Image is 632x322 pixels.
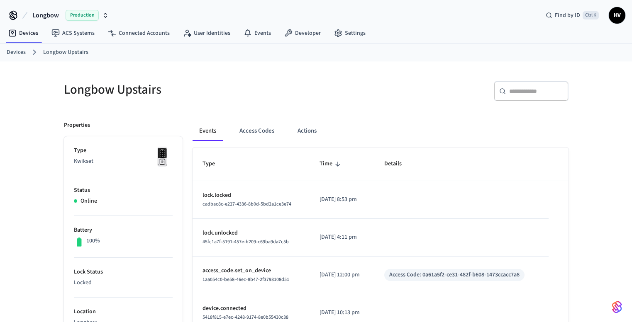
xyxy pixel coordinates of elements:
span: Find by ID [555,11,580,19]
button: Actions [291,121,323,141]
p: [DATE] 12:00 pm [320,271,364,279]
span: Time [320,157,343,170]
a: Devices [2,26,45,41]
span: Production [66,10,99,21]
div: Access Code: 0a61a5f2-ce31-482f-b608-1473ccacc7a8 [389,271,520,279]
p: Properties [64,121,90,130]
a: ACS Systems [45,26,101,41]
p: [DATE] 8:53 pm [320,195,364,204]
span: 1aa054c0-be58-46ec-8b47-2f3793108d51 [203,276,289,283]
p: [DATE] 10:13 pm [320,308,364,317]
span: 45fc1a7f-5191-457e-b209-c69ba9da7c5b [203,238,289,245]
p: Location [74,307,173,316]
p: Status [74,186,173,195]
span: Type [203,157,226,170]
button: Events [193,121,223,141]
img: SeamLogoGradient.69752ec5.svg [612,300,622,314]
p: Lock Status [74,268,173,276]
span: 5418f815-e7ec-4248-9174-8e0b55430c38 [203,314,288,321]
p: 100% [86,237,100,245]
p: Kwikset [74,157,173,166]
a: Developer [278,26,327,41]
a: Devices [7,48,26,57]
p: device.connected [203,304,300,313]
span: Details [384,157,412,170]
p: Online [81,197,97,206]
div: Find by IDCtrl K [539,8,605,23]
img: Kwikset Halo Touchscreen Wifi Enabled Smart Lock, Polished Chrome, Front [152,146,173,167]
a: Longbow Upstairs [43,48,88,57]
a: Settings [327,26,372,41]
span: Ctrl K [583,11,599,19]
h5: Longbow Upstairs [64,81,311,98]
a: Events [237,26,278,41]
p: Battery [74,226,173,235]
a: User Identities [176,26,237,41]
p: Locked [74,278,173,287]
button: Access Codes [233,121,281,141]
p: access_code.set_on_device [203,266,300,275]
p: lock.locked [203,191,300,200]
span: HV [610,8,625,23]
span: Longbow [32,10,59,20]
div: ant example [193,121,569,141]
p: lock.unlocked [203,229,300,237]
button: HV [609,7,625,24]
p: Type [74,146,173,155]
p: [DATE] 4:11 pm [320,233,364,242]
a: Connected Accounts [101,26,176,41]
span: cadbac8c-e227-4336-8b0d-5bd2a1ce3e74 [203,201,291,208]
